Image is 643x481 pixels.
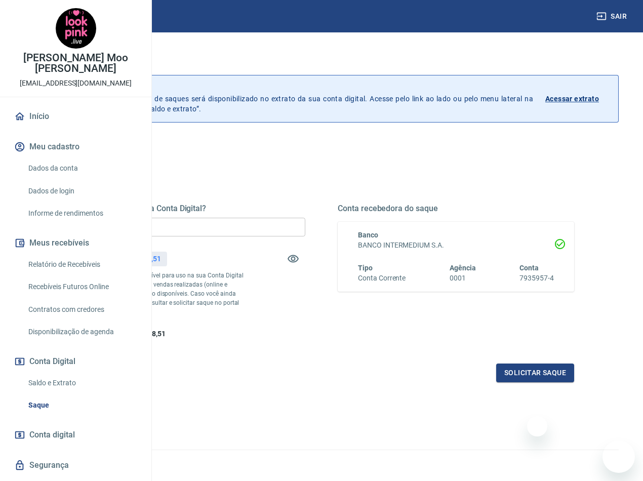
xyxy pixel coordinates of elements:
h6: BANCO INTERMEDIUM S.A. [358,240,554,251]
a: Dados da conta [24,158,139,179]
p: *Corresponde ao saldo disponível para uso na sua Conta Digital Vindi. Incluindo os valores das ve... [69,271,246,316]
p: [EMAIL_ADDRESS][DOMAIN_NAME] [20,78,132,89]
h6: 0001 [450,273,476,284]
a: Disponibilização de agenda [24,322,139,342]
p: Acessar extrato [545,94,599,104]
h5: Conta recebedora do saque [338,204,574,214]
span: Conta [519,264,539,272]
p: A partir de agora, o histórico de saques será disponibilizado no extrato da sua conta digital. Ac... [55,84,533,114]
span: Banco [358,231,378,239]
img: f5e2b5f2-de41-4e9a-a4e6-a6c2332be871.jpeg [56,8,96,49]
button: Solicitar saque [496,364,574,382]
button: Sair [594,7,631,26]
a: Acessar extrato [545,84,610,114]
button: Meus recebíveis [12,232,139,254]
iframe: Fechar mensagem [527,416,547,436]
a: Conta digital [12,424,139,446]
a: Recebíveis Futuros Online [24,276,139,297]
p: Histórico de saques [55,84,533,94]
a: Segurança [12,454,139,476]
a: Saldo e Extrato [24,373,139,393]
button: Conta Digital [12,350,139,373]
a: Início [12,105,139,128]
h6: Conta Corrente [358,273,406,284]
p: [PERSON_NAME] Moo [PERSON_NAME] [8,53,143,74]
button: Meu cadastro [12,136,139,158]
span: Conta digital [29,428,75,442]
a: Informe de rendimentos [24,203,139,224]
a: Contratos com credores [24,299,139,320]
h5: Quanto deseja sacar da Conta Digital? [69,204,305,214]
iframe: Botão para abrir a janela de mensagens [602,440,635,473]
h6: 7935957-4 [519,273,554,284]
a: Saque [24,395,139,416]
a: Relatório de Recebíveis [24,254,139,275]
h3: Saque [24,53,619,67]
a: Dados de login [24,181,139,202]
span: Tipo [358,264,373,272]
span: Agência [450,264,476,272]
p: 2025 © [24,458,619,469]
